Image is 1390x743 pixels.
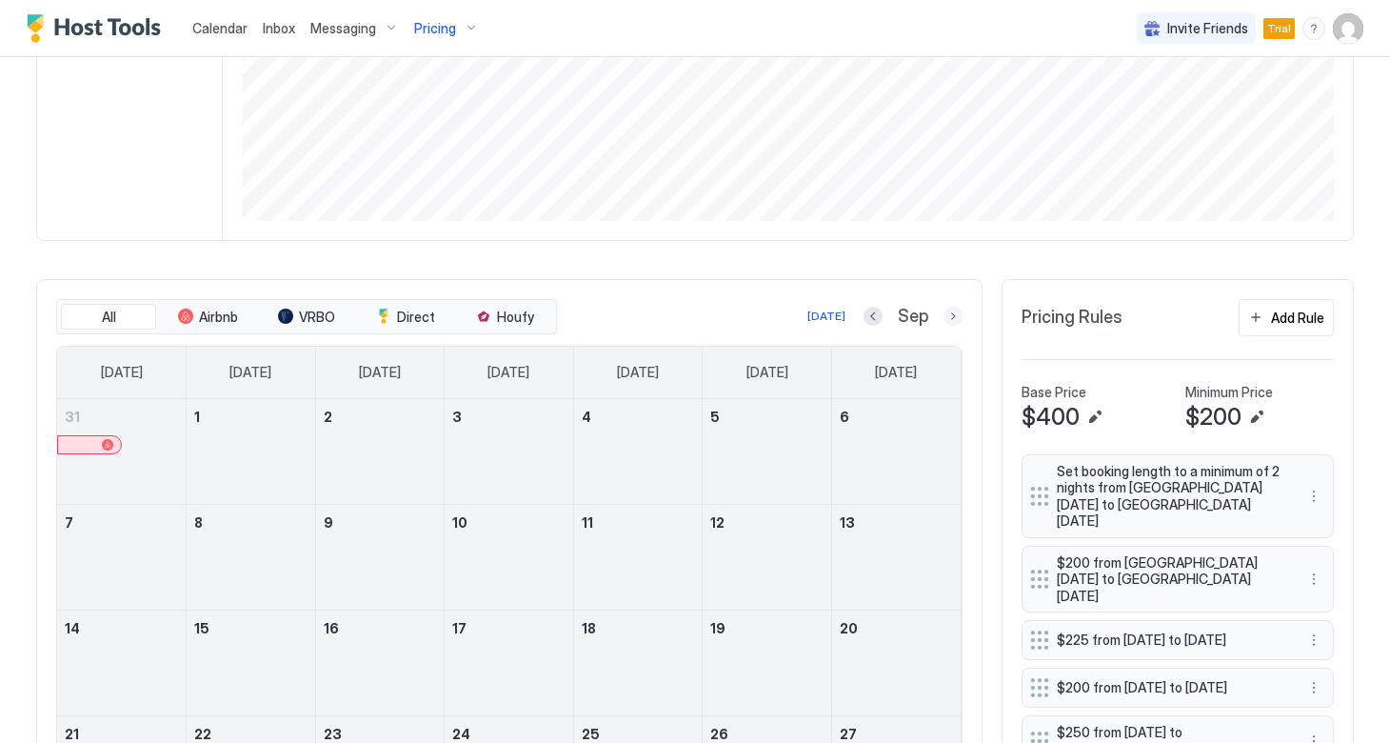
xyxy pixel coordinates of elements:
span: 16 [324,620,339,636]
button: More options [1302,629,1325,652]
a: September 12, 2025 [703,505,831,540]
span: [DATE] [746,364,788,381]
span: 31 [65,409,80,425]
span: 21 [65,726,79,742]
a: Calendar [192,18,248,38]
span: 27 [840,726,857,742]
span: 1 [194,409,200,425]
button: Houfy [457,304,552,331]
div: tab-group [56,299,557,335]
span: $200 from [GEOGRAPHIC_DATA][DATE] to [GEOGRAPHIC_DATA][DATE] [1057,554,1283,605]
button: More options [1302,676,1325,699]
a: September 9, 2025 [316,505,445,540]
td: September 3, 2025 [445,399,574,505]
span: 2 [324,409,332,425]
span: $400 [1022,403,1080,432]
span: Direct [397,309,435,326]
div: menu [1302,629,1325,652]
td: September 2, 2025 [315,399,445,505]
span: 15 [194,620,209,636]
span: $225 from [DATE] to [DATE] [1057,632,1283,649]
span: Pricing [414,20,456,37]
button: Airbnb [160,304,255,331]
a: September 3, 2025 [445,399,573,434]
a: September 8, 2025 [187,505,315,540]
span: 23 [324,726,342,742]
td: September 7, 2025 [57,504,187,610]
a: September 17, 2025 [445,611,573,646]
button: Edit [1245,406,1268,429]
span: Houfy [497,309,534,326]
button: All [61,304,156,331]
div: User profile [1333,13,1363,44]
span: Airbnb [199,309,238,326]
div: menu [1302,485,1325,508]
button: Direct [358,304,453,331]
span: 26 [710,726,728,742]
span: Sep [898,306,928,328]
a: September 2, 2025 [316,399,445,434]
span: 6 [840,409,849,425]
a: August 31, 2025 [57,399,186,434]
a: September 7, 2025 [57,505,186,540]
td: September 19, 2025 [703,610,832,715]
td: September 11, 2025 [573,504,703,610]
span: 5 [710,409,720,425]
td: September 18, 2025 [573,610,703,715]
span: 14 [65,620,80,636]
a: September 18, 2025 [574,611,703,646]
button: VRBO [259,304,354,331]
td: September 6, 2025 [831,399,961,505]
div: menu [1302,676,1325,699]
span: [DATE] [359,364,401,381]
div: menu [1302,17,1325,40]
a: Thursday [598,347,678,398]
span: 8 [194,514,203,531]
span: Set booking length to a minimum of 2 nights from [GEOGRAPHIC_DATA][DATE] to [GEOGRAPHIC_DATA][DATE] [1057,463,1283,530]
span: Base Price [1022,384,1086,401]
span: [DATE] [101,364,143,381]
button: Next month [943,307,963,326]
td: September 13, 2025 [831,504,961,610]
a: Host Tools Logo [27,14,169,43]
a: September 19, 2025 [703,611,831,646]
span: [DATE] [487,364,529,381]
a: Wednesday [468,347,548,398]
button: Previous month [864,307,883,326]
a: Inbox [263,18,295,38]
span: 25 [582,726,600,742]
span: 7 [65,514,73,531]
span: Inbox [263,20,295,36]
span: [DATE] [229,364,271,381]
a: September 10, 2025 [445,505,573,540]
a: September 1, 2025 [187,399,315,434]
span: All [102,309,116,326]
a: Sunday [82,347,162,398]
span: $200 [1185,403,1241,432]
div: menu [1302,568,1325,591]
td: September 8, 2025 [187,504,316,610]
span: 13 [840,514,855,531]
button: Edit [1083,406,1106,429]
td: September 16, 2025 [315,610,445,715]
span: 17 [452,620,467,636]
td: September 12, 2025 [703,504,832,610]
button: Add Rule [1239,299,1334,336]
span: Messaging [310,20,376,37]
span: 22 [194,726,211,742]
a: September 15, 2025 [187,611,315,646]
td: September 17, 2025 [445,610,574,715]
span: Trial [1267,20,1291,37]
span: Invite Friends [1167,20,1248,37]
td: September 4, 2025 [573,399,703,505]
span: 11 [582,514,593,531]
span: 19 [710,620,725,636]
button: More options [1302,568,1325,591]
button: More options [1302,485,1325,508]
td: September 20, 2025 [831,610,961,715]
span: Pricing Rules [1022,307,1122,329]
td: September 9, 2025 [315,504,445,610]
a: September 4, 2025 [574,399,703,434]
a: September 14, 2025 [57,611,186,646]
